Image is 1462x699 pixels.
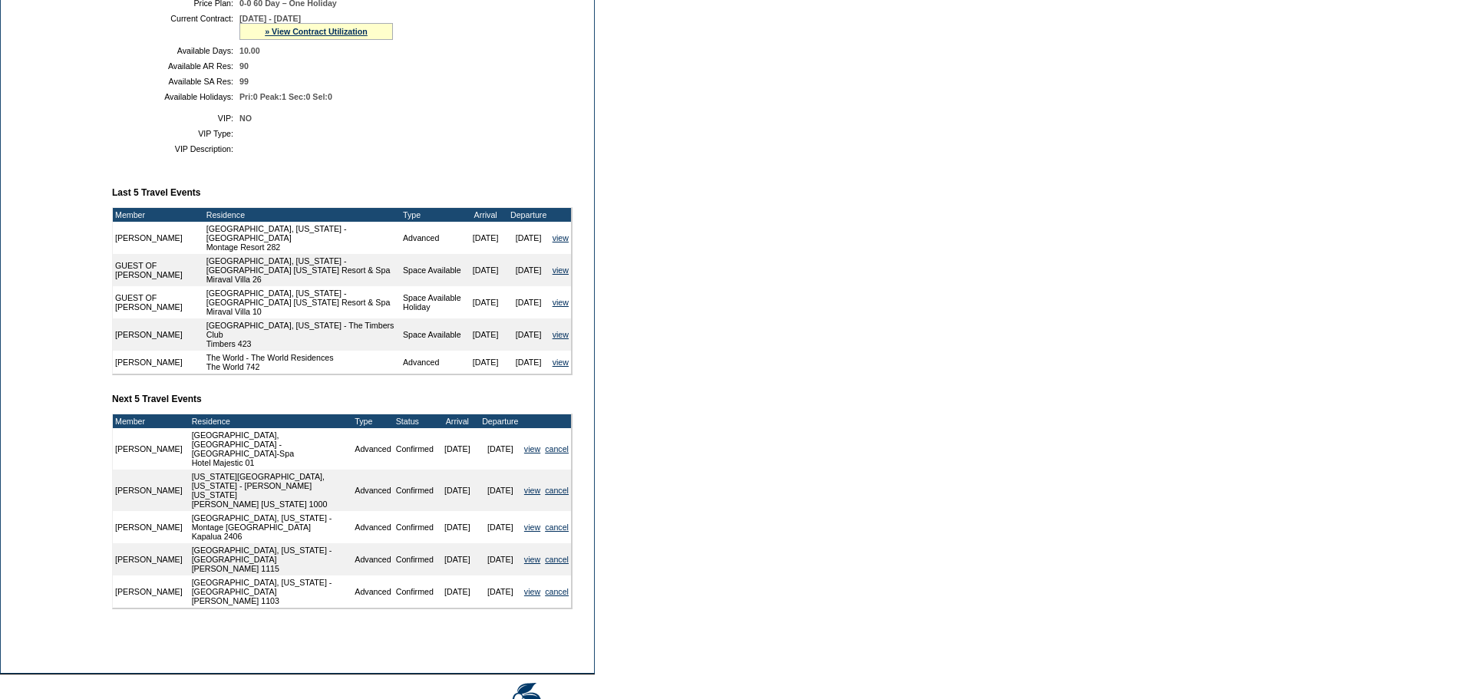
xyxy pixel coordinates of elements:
span: 10.00 [239,46,260,55]
td: [DATE] [464,286,507,318]
td: Departure [479,414,522,428]
td: Advanced [352,428,393,470]
td: GUEST OF [PERSON_NAME] [113,286,204,318]
a: view [553,298,569,307]
td: [DATE] [479,511,522,543]
td: VIP Type: [118,129,233,138]
td: Residence [204,208,401,222]
td: Available AR Res: [118,61,233,71]
td: Space Available [401,254,464,286]
td: [PERSON_NAME] [113,222,204,254]
td: The World - The World Residences The World 742 [204,351,401,374]
a: view [553,265,569,275]
td: [DATE] [464,351,507,374]
td: Space Available [401,318,464,351]
td: [PERSON_NAME] [113,511,185,543]
b: Last 5 Travel Events [112,187,200,198]
td: [PERSON_NAME] [113,428,185,470]
td: Type [401,208,464,222]
td: Advanced [401,222,464,254]
span: [DATE] - [DATE] [239,14,301,23]
td: Available Days: [118,46,233,55]
td: [DATE] [464,222,507,254]
td: [DATE] [479,428,522,470]
td: Confirmed [394,511,436,543]
td: Current Contract: [118,14,233,40]
td: [DATE] [507,286,550,318]
td: Advanced [352,511,393,543]
td: [DATE] [436,575,479,608]
span: NO [239,114,252,123]
td: Arrival [464,208,507,222]
td: Confirmed [394,575,436,608]
a: view [524,555,540,564]
a: cancel [545,587,569,596]
td: [DATE] [479,575,522,608]
td: Advanced [352,470,393,511]
td: Member [113,414,185,428]
a: view [524,444,540,453]
span: 99 [239,77,249,86]
td: [GEOGRAPHIC_DATA], [US_STATE] - [GEOGRAPHIC_DATA] Montage Resort 282 [204,222,401,254]
td: [DATE] [507,254,550,286]
td: Advanced [401,351,464,374]
td: Available SA Res: [118,77,233,86]
td: [PERSON_NAME] [113,575,185,608]
td: Advanced [352,575,393,608]
td: [GEOGRAPHIC_DATA], [GEOGRAPHIC_DATA] - [GEOGRAPHIC_DATA]-Spa Hotel Majestic 01 [190,428,353,470]
td: [GEOGRAPHIC_DATA], [US_STATE] - [GEOGRAPHIC_DATA] [US_STATE] Resort & Spa Miraval Villa 10 [204,286,401,318]
td: Confirmed [394,428,436,470]
a: view [553,358,569,367]
td: [GEOGRAPHIC_DATA], [US_STATE] - Montage [GEOGRAPHIC_DATA] Kapalua 2406 [190,511,353,543]
b: Next 5 Travel Events [112,394,202,404]
td: Confirmed [394,543,436,575]
td: Residence [190,414,353,428]
td: Arrival [436,414,479,428]
td: [DATE] [464,254,507,286]
a: » View Contract Utilization [265,27,368,36]
td: [GEOGRAPHIC_DATA], [US_STATE] - The Timbers Club Timbers 423 [204,318,401,351]
td: VIP Description: [118,144,233,153]
td: Departure [507,208,550,222]
td: Advanced [352,543,393,575]
td: [DATE] [507,318,550,351]
td: [DATE] [436,470,479,511]
td: [DATE] [479,543,522,575]
td: Member [113,208,204,222]
td: [GEOGRAPHIC_DATA], [US_STATE] - [GEOGRAPHIC_DATA] [PERSON_NAME] 1103 [190,575,353,608]
td: Available Holidays: [118,92,233,101]
a: cancel [545,523,569,532]
a: cancel [545,486,569,495]
td: [DATE] [507,351,550,374]
td: [DATE] [479,470,522,511]
td: [DATE] [436,428,479,470]
td: [PERSON_NAME] [113,318,204,351]
td: [PERSON_NAME] [113,470,185,511]
td: [DATE] [436,543,479,575]
td: [DATE] [507,222,550,254]
a: view [524,587,540,596]
td: [GEOGRAPHIC_DATA], [US_STATE] - [GEOGRAPHIC_DATA] [PERSON_NAME] 1115 [190,543,353,575]
td: [PERSON_NAME] [113,351,204,374]
td: Type [352,414,393,428]
td: VIP: [118,114,233,123]
a: cancel [545,444,569,453]
a: view [524,486,540,495]
td: Confirmed [394,470,436,511]
a: view [524,523,540,532]
span: 90 [239,61,249,71]
td: [DATE] [436,511,479,543]
a: cancel [545,555,569,564]
a: view [553,330,569,339]
td: [US_STATE][GEOGRAPHIC_DATA], [US_STATE] - [PERSON_NAME] [US_STATE] [PERSON_NAME] [US_STATE] 1000 [190,470,353,511]
td: Status [394,414,436,428]
td: GUEST OF [PERSON_NAME] [113,254,204,286]
td: [PERSON_NAME] [113,543,185,575]
td: [GEOGRAPHIC_DATA], [US_STATE] - [GEOGRAPHIC_DATA] [US_STATE] Resort & Spa Miraval Villa 26 [204,254,401,286]
td: [DATE] [464,318,507,351]
span: Pri:0 Peak:1 Sec:0 Sel:0 [239,92,332,101]
td: Space Available Holiday [401,286,464,318]
a: view [553,233,569,242]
